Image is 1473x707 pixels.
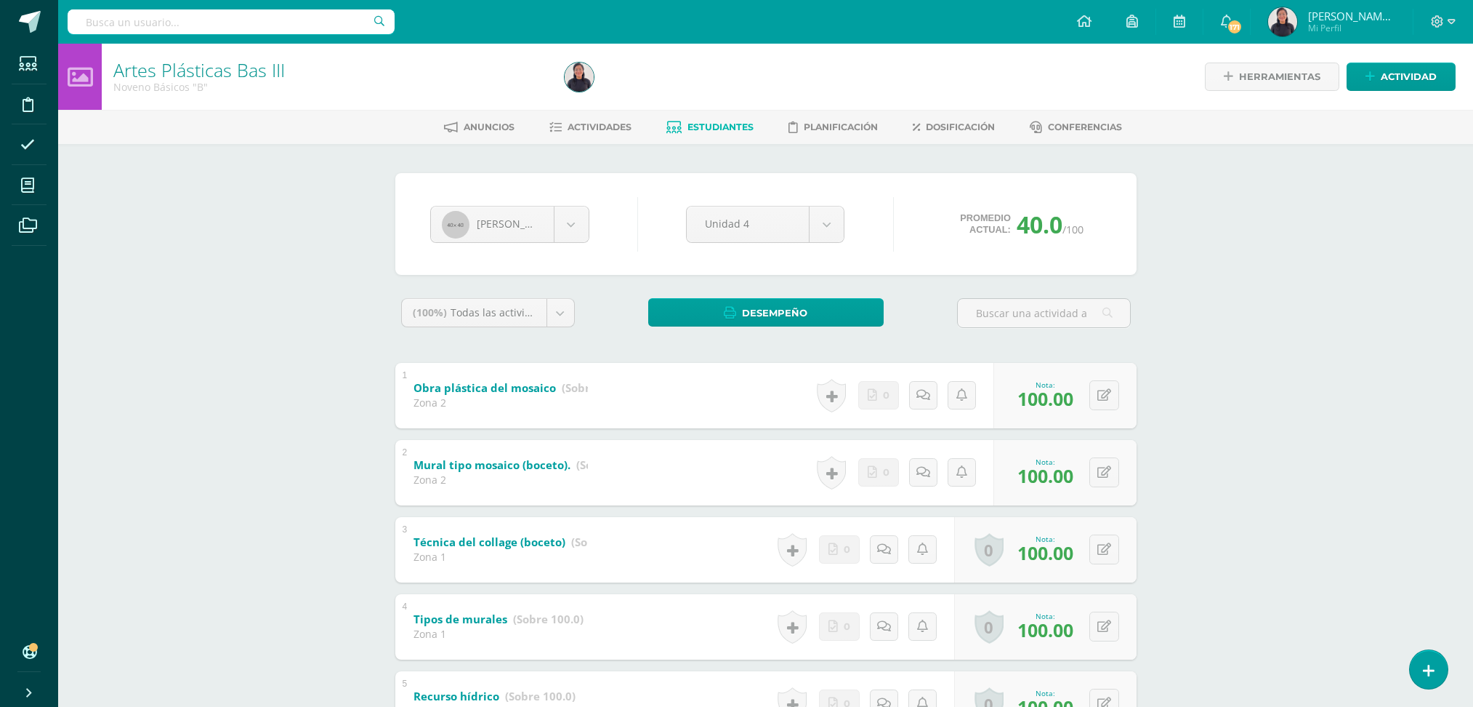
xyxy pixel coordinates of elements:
[413,305,447,319] span: (100%)
[413,473,588,487] div: Zona 2
[413,531,642,554] a: Técnica del collage (boceto) (Sobre 100.0)
[464,121,514,132] span: Anuncios
[804,121,878,132] span: Planificación
[958,299,1130,327] input: Buscar una actividad aquí...
[413,377,632,400] a: Obra plástica del mosaico (Sobre 100.0)
[413,454,647,477] a: Mural tipo mosaico (boceto). (Sobre 100.0)
[788,116,878,139] a: Planificación
[974,533,1004,567] a: 0
[513,612,584,626] strong: (Sobre 100.0)
[576,458,647,472] strong: (Sobre 100.0)
[1017,386,1073,411] span: 100.00
[1381,63,1437,90] span: Actividad
[565,63,594,92] img: 67078d01e56025b9630a76423ab6604b.png
[1030,116,1122,139] a: Conferencias
[113,80,547,94] div: Noveno Básicos 'B'
[1239,63,1320,90] span: Herramientas
[666,116,754,139] a: Estudiantes
[844,536,850,563] span: 0
[413,612,507,626] b: Tipos de murales
[444,116,514,139] a: Anuncios
[1017,688,1073,698] div: Nota:
[926,121,995,132] span: Dosificación
[402,299,574,327] a: (100%)Todas las actividades de esta unidad
[1048,121,1122,132] span: Conferencias
[113,60,547,80] h1: Artes Plásticas Bas III
[913,116,995,139] a: Dosificación
[442,211,469,239] img: 40x40
[1017,611,1073,621] div: Nota:
[1347,63,1456,91] a: Actividad
[451,305,631,319] span: Todas las actividades de esta unidad
[1017,540,1073,565] span: 100.00
[431,207,589,242] a: [PERSON_NAME]
[1268,7,1297,36] img: 67078d01e56025b9630a76423ab6604b.png
[549,116,631,139] a: Actividades
[1017,209,1062,240] span: 40.0
[505,689,576,703] strong: (Sobre 100.0)
[1017,463,1073,488] span: 100.00
[974,610,1004,644] a: 0
[413,608,584,631] a: Tipos de murales (Sobre 100.0)
[883,382,889,409] span: 0
[477,217,558,231] span: [PERSON_NAME]
[742,300,807,327] span: Desempeño
[1308,22,1395,34] span: Mi Perfil
[562,380,632,395] strong: (Sobre 100.0)
[844,613,850,640] span: 0
[1017,380,1073,390] div: Nota:
[705,207,791,241] span: Unidad 4
[1017,618,1073,642] span: 100.00
[571,535,642,549] strong: (Sobre 100.0)
[687,207,844,242] a: Unidad 4
[413,689,499,703] b: Recurso hídrico
[960,212,1011,236] span: Promedio actual:
[113,57,285,82] a: Artes Plásticas Bas III
[413,380,556,395] b: Obra plástica del mosaico
[1227,19,1243,35] span: 171
[68,9,395,34] input: Busca un usuario...
[648,298,884,327] a: Desempeño
[568,121,631,132] span: Actividades
[687,121,754,132] span: Estudiantes
[413,396,588,410] div: Zona 2
[1017,457,1073,467] div: Nota:
[883,459,889,486] span: 0
[413,627,584,641] div: Zona 1
[1017,534,1073,544] div: Nota:
[1205,63,1339,91] a: Herramientas
[1062,223,1083,236] span: /100
[413,535,565,549] b: Técnica del collage (boceto)
[413,458,570,472] b: Mural tipo mosaico (boceto).
[1308,9,1395,23] span: [PERSON_NAME] [PERSON_NAME]
[413,550,588,564] div: Zona 1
